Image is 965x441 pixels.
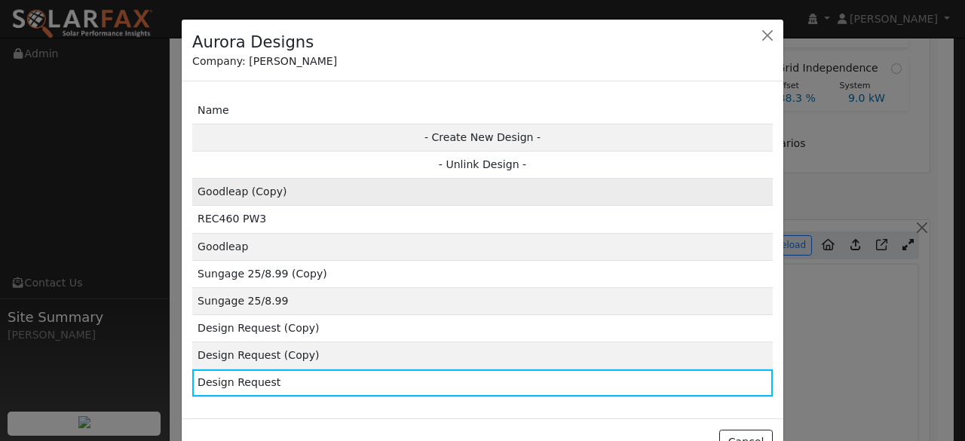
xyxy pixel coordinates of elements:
[192,342,773,369] td: Design Request (Copy)
[192,30,314,54] h4: Aurora Designs
[192,206,773,233] td: REC460 PW3
[192,97,773,124] td: Name
[192,179,773,206] td: Goodleap (Copy)
[192,315,773,342] td: Design Request (Copy)
[192,54,773,69] div: Company: [PERSON_NAME]
[192,124,773,151] td: - Create New Design -
[192,152,773,179] td: - Unlink Design -
[192,260,773,287] td: Sungage 25/8.99 (Copy)
[192,369,773,397] td: Design Request
[192,233,773,260] td: Goodleap
[192,287,773,314] td: Sungage 25/8.99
